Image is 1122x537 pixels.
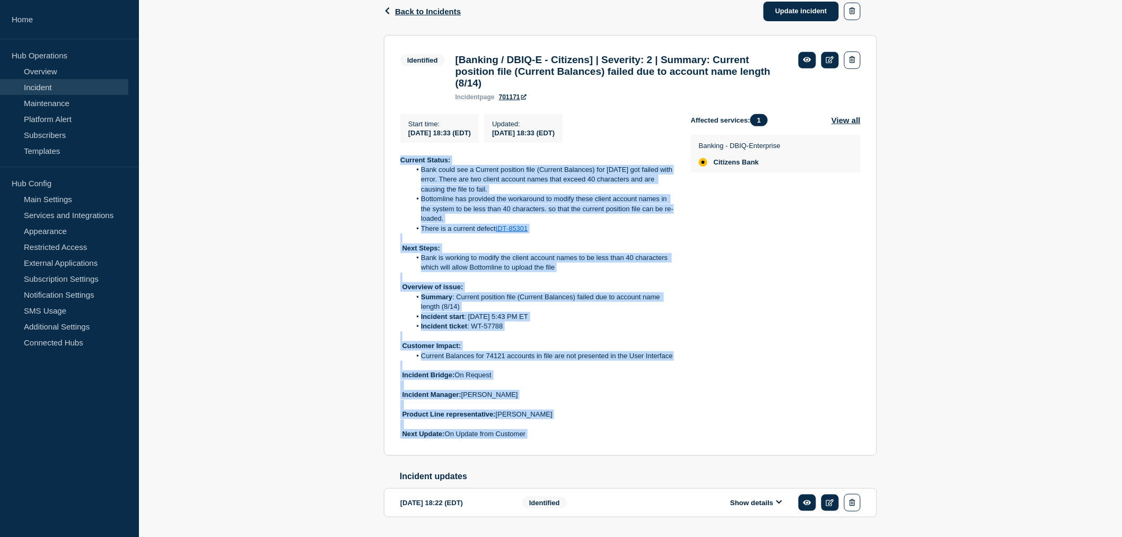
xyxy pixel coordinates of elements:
div: affected [699,158,707,167]
a: Update incident [764,2,839,21]
strong: Next Steps: [402,244,441,252]
button: Show details [727,498,785,507]
p: [PERSON_NAME] [400,410,674,419]
h3: [Banking / DBIQ-E - Citizens] | Severity: 2 | Summary: Current position file (Current Balances) f... [455,54,788,89]
button: View all [831,114,861,126]
span: 1 [750,114,768,126]
li: There is a current defect [411,224,674,233]
p: [PERSON_NAME] [400,390,674,400]
strong: Next Update: [402,430,445,438]
li: : WT-57788 [411,322,674,331]
li: Bank could see a Current position file (Current Balances) for [DATE] got failed with error. There... [411,165,674,194]
span: [DATE] 18:33 (EDT) [408,129,471,137]
div: [DATE] 18:22 (EDT) [400,494,506,512]
h2: Incident updates [400,472,877,481]
span: Citizens Bank [714,158,759,167]
p: On Update from Customer [400,429,674,439]
div: [DATE] 18:33 (EDT) [492,128,555,137]
p: Updated : [492,120,555,128]
strong: Overview of issue: [402,283,463,291]
span: Affected services: [691,114,773,126]
strong: Incident Manager: [402,391,461,399]
a: 701171 [499,93,527,101]
button: Back to Incidents [384,7,461,16]
span: Back to Incidents [395,7,461,16]
span: incident [455,93,480,101]
strong: Incident Bridge: [402,371,455,379]
li: : [DATE] 5:43 PM ET [411,312,674,322]
li: Bank is working to modify the client account names to be less than 40 characters which will allow... [411,253,674,273]
strong: Incident start [421,313,464,321]
a: IDT-85301 [496,224,528,232]
span: Identified [522,497,567,509]
li: Bottomline has provided the workaround to modify these client account names in the system to be l... [411,194,674,223]
strong: Current Status: [400,156,451,164]
span: Identified [400,54,445,66]
strong: Summary [421,293,452,301]
p: On Request [400,370,674,380]
p: page [455,93,495,101]
strong: Incident ticket [421,322,467,330]
li: : Current position file (Current Balances) failed due to account name length (8/14) [411,292,674,312]
li: Current Balances for 74121 accounts in file are not presented in the User Interface [411,351,674,361]
strong: Product Line representative: [402,410,496,418]
p: Start time : [408,120,471,128]
p: Banking - DBIQ-Enterprise [699,142,781,150]
strong: Customer Impact: [402,342,461,350]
